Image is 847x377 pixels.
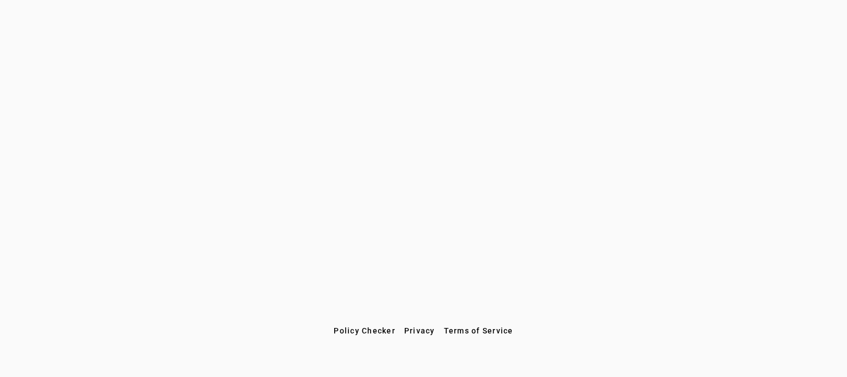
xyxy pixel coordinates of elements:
[444,326,513,335] span: Terms of Service
[400,321,439,341] button: Privacy
[439,321,518,341] button: Terms of Service
[334,326,395,335] span: Policy Checker
[329,321,400,341] button: Policy Checker
[404,326,435,335] span: Privacy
